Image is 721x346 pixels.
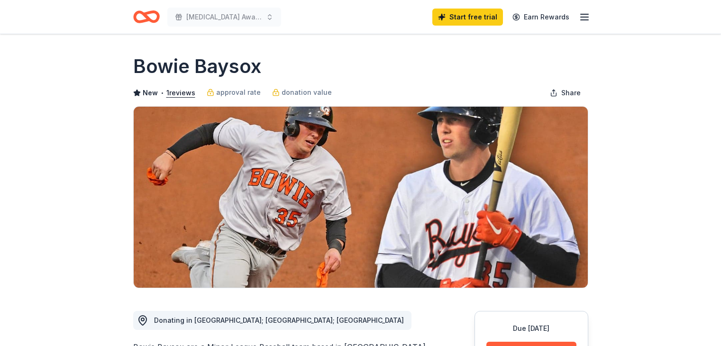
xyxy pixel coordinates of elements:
[282,87,332,98] span: donation value
[160,89,164,97] span: •
[507,9,575,26] a: Earn Rewards
[167,8,281,27] button: [MEDICAL_DATA] Awareness and Education Fundraiser
[561,87,581,99] span: Share
[432,9,503,26] a: Start free trial
[216,87,261,98] span: approval rate
[133,53,261,80] h1: Bowie Baysox
[272,87,332,98] a: donation value
[134,107,588,288] img: Image for Bowie Baysox
[486,323,576,334] div: Due [DATE]
[133,6,160,28] a: Home
[143,87,158,99] span: New
[542,83,588,102] button: Share
[186,11,262,23] span: [MEDICAL_DATA] Awareness and Education Fundraiser
[207,87,261,98] a: approval rate
[166,87,195,99] button: 1reviews
[154,316,404,324] span: Donating in [GEOGRAPHIC_DATA]; [GEOGRAPHIC_DATA]; [GEOGRAPHIC_DATA]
